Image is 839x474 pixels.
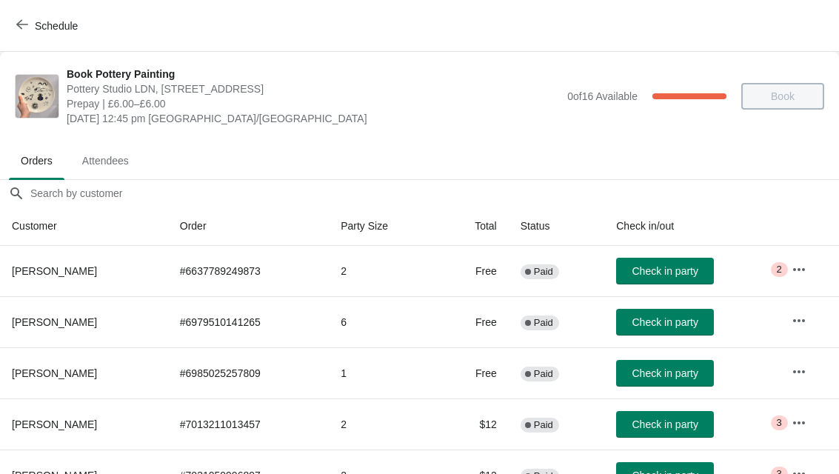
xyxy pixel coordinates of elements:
span: Schedule [35,20,78,32]
th: Total [438,207,509,246]
span: [PERSON_NAME] [12,316,97,328]
td: 1 [329,347,438,398]
span: [DATE] 12:45 pm [GEOGRAPHIC_DATA]/[GEOGRAPHIC_DATA] [67,111,560,126]
span: Paid [534,317,553,329]
td: 2 [329,246,438,296]
span: Attendees [70,147,141,174]
td: $12 [438,398,509,450]
td: 2 [329,398,438,450]
span: Prepay | £6.00–£6.00 [67,96,560,111]
span: Paid [534,419,553,431]
th: Party Size [329,207,438,246]
td: # 6985025257809 [168,347,329,398]
td: Free [438,246,509,296]
img: Book Pottery Painting [16,75,59,118]
th: Order [168,207,329,246]
td: # 6979510141265 [168,296,329,347]
span: Pottery Studio LDN, [STREET_ADDRESS] [67,81,560,96]
button: Check in party [616,360,714,387]
th: Status [509,207,605,246]
span: 2 [777,264,782,276]
span: 0 of 16 Available [567,90,638,102]
span: Book Pottery Painting [67,67,560,81]
td: # 7013211013457 [168,398,329,450]
span: Paid [534,368,553,380]
button: Schedule [7,13,90,39]
td: 6 [329,296,438,347]
input: Search by customer [30,180,839,207]
span: Check in party [632,418,698,430]
span: Paid [534,266,553,278]
span: Check in party [632,367,698,379]
span: [PERSON_NAME] [12,265,97,277]
span: Orders [9,147,64,174]
td: Free [438,296,509,347]
span: [PERSON_NAME] [12,367,97,379]
span: Check in party [632,316,698,328]
span: Check in party [632,265,698,277]
button: Check in party [616,258,714,284]
th: Check in/out [604,207,780,246]
button: Check in party [616,411,714,438]
span: [PERSON_NAME] [12,418,97,430]
span: 3 [777,417,782,429]
td: # 6637789249873 [168,246,329,296]
td: Free [438,347,509,398]
button: Check in party [616,309,714,336]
